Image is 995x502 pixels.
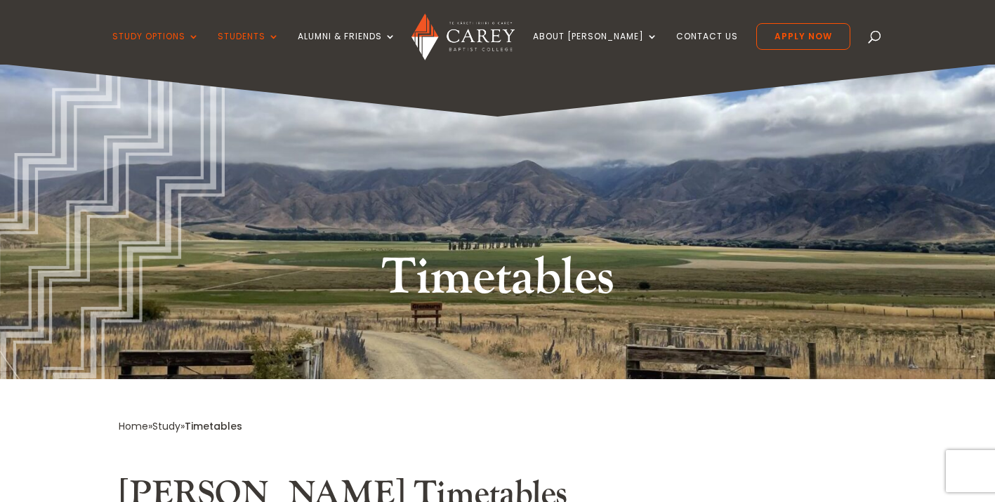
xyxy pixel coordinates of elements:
[235,245,761,318] h1: Timetables
[112,32,199,65] a: Study Options
[185,419,242,433] span: Timetables
[218,32,279,65] a: Students
[533,32,658,65] a: About [PERSON_NAME]
[411,13,515,60] img: Carey Baptist College
[119,419,242,433] span: » »
[756,23,850,50] a: Apply Now
[152,419,180,433] a: Study
[298,32,396,65] a: Alumni & Friends
[676,32,738,65] a: Contact Us
[119,419,148,433] a: Home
